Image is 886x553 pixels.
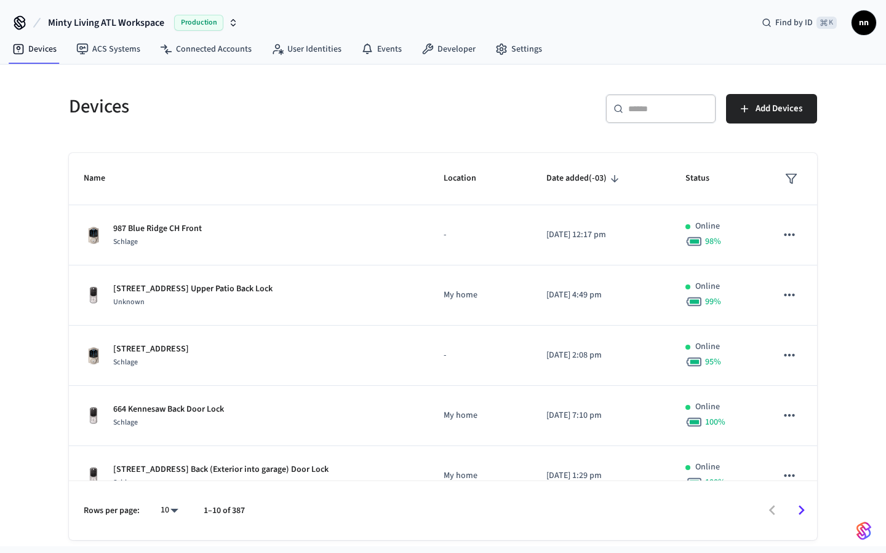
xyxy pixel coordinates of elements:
span: 95 % [705,356,721,368]
span: 100 % [705,416,725,428]
span: Schlage [113,417,138,428]
h5: Devices [69,94,436,119]
span: Unknown [113,297,145,307]
span: Minty Living ATL Workspace [48,15,164,30]
p: [DATE] 4:49 pm [546,289,656,302]
p: - [444,229,517,241]
span: 98 % [705,235,721,248]
p: 664 Kennesaw Back Door Lock [113,403,224,416]
a: Developer [412,38,485,60]
p: My home [444,289,517,302]
p: Rows per page: [84,504,140,517]
p: [STREET_ADDRESS] Back (Exterior into garage) Door Lock [113,463,329,476]
p: Online [695,461,720,474]
span: Status [685,169,725,188]
a: Connected Accounts [150,38,261,60]
span: ⌘ K [816,17,837,29]
p: [DATE] 7:10 pm [546,409,656,422]
p: Online [695,340,720,353]
p: Online [695,280,720,293]
span: Schlage [113,477,138,488]
span: Name [84,169,121,188]
p: My home [444,469,517,482]
p: 1–10 of 387 [204,504,245,517]
span: Date added(-03) [546,169,623,188]
img: Yale Assure Touchscreen Wifi Smart Lock, Satin Nickel, Front [84,466,103,486]
div: 10 [154,501,184,519]
div: Find by ID⌘ K [752,12,847,34]
p: [DATE] 1:29 pm [546,469,656,482]
button: Add Devices [726,94,817,124]
span: 99 % [705,296,721,308]
button: Go to next page [787,496,816,525]
span: nn [853,12,875,34]
img: Schlage Sense Smart Deadbolt with Camelot Trim, Front [84,346,103,366]
span: Production [174,15,223,31]
span: 100 % [705,476,725,488]
a: Events [351,38,412,60]
button: nn [852,10,876,35]
img: Yale Assure Touchscreen Wifi Smart Lock, Satin Nickel, Front [84,286,103,305]
a: User Identities [261,38,351,60]
img: SeamLogoGradient.69752ec5.svg [856,521,871,541]
p: Online [695,401,720,414]
a: Devices [2,38,66,60]
p: [DATE] 12:17 pm [546,229,656,241]
a: ACS Systems [66,38,150,60]
img: Yale Assure Touchscreen Wifi Smart Lock, Satin Nickel, Front [84,406,103,426]
span: Schlage [113,357,138,367]
p: [DATE] 2:08 pm [546,349,656,362]
img: Schlage Sense Smart Deadbolt with Camelot Trim, Front [84,226,103,245]
p: Online [695,220,720,233]
p: - [444,349,517,362]
span: Find by ID [775,17,813,29]
span: Location [444,169,492,188]
p: [STREET_ADDRESS] [113,343,189,356]
span: Add Devices [756,101,802,117]
p: 987 Blue Ridge CH Front [113,222,202,235]
p: My home [444,409,517,422]
a: Settings [485,38,552,60]
span: Schlage [113,237,138,247]
p: [STREET_ADDRESS] Upper Patio Back Lock [113,283,273,296]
